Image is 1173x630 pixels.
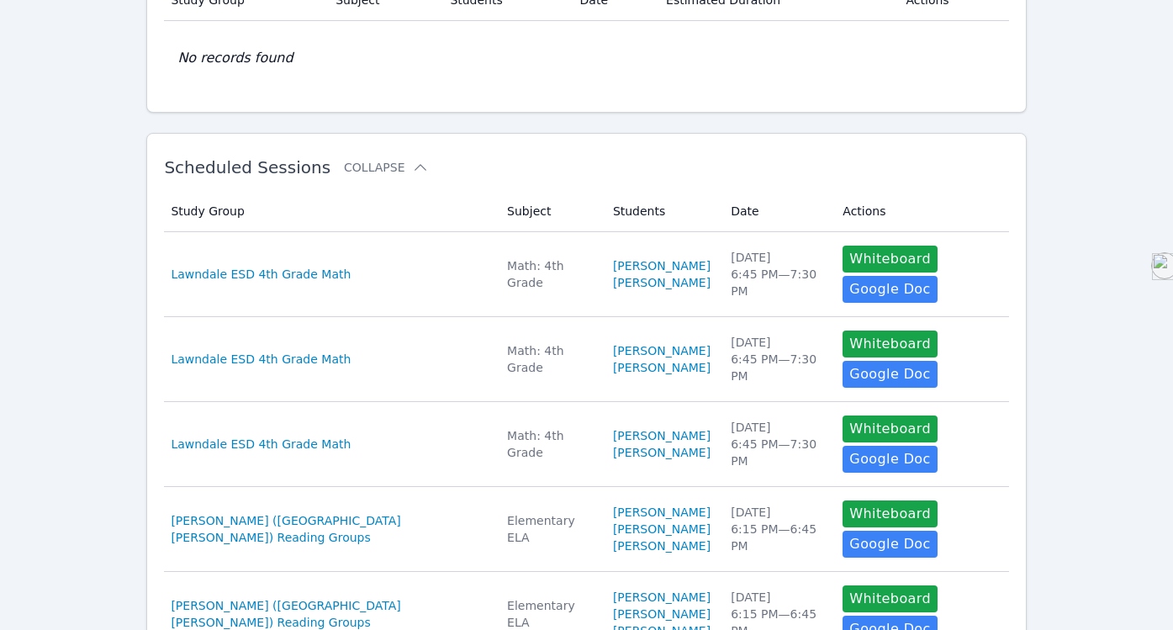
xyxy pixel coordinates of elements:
th: Date [721,191,832,232]
div: Math: 4th Grade [507,342,593,376]
a: [PERSON_NAME] ([GEOGRAPHIC_DATA][PERSON_NAME]) Reading Groups [171,512,487,546]
div: Elementary ELA [507,512,593,546]
a: [PERSON_NAME] [613,537,711,554]
a: Google Doc [843,276,937,303]
button: Whiteboard [843,585,938,612]
th: Study Group [164,191,497,232]
div: Math: 4th Grade [507,427,593,461]
th: Actions [832,191,1008,232]
div: [DATE] 6:45 PM — 7:30 PM [731,419,822,469]
button: Whiteboard [843,500,938,527]
a: [PERSON_NAME] [613,274,711,291]
a: Lawndale ESD 4th Grade Math [171,436,351,453]
th: Students [603,191,721,232]
td: No records found [164,21,1008,95]
th: Subject [497,191,603,232]
tr: Lawndale ESD 4th Grade MathMath: 4th Grade[PERSON_NAME][PERSON_NAME][DATE]6:45 PM—7:30 PMWhiteboa... [164,402,1008,487]
a: Google Doc [843,361,937,388]
div: [DATE] 6:45 PM — 7:30 PM [731,249,822,299]
a: [PERSON_NAME] [613,444,711,461]
span: Scheduled Sessions [164,157,330,177]
tr: [PERSON_NAME] ([GEOGRAPHIC_DATA][PERSON_NAME]) Reading GroupsElementary ELA[PERSON_NAME][PERSON_N... [164,487,1008,572]
button: Whiteboard [843,416,938,442]
a: [PERSON_NAME] [613,257,711,274]
a: Lawndale ESD 4th Grade Math [171,266,351,283]
a: Lawndale ESD 4th Grade Math [171,351,351,368]
button: Whiteboard [843,246,938,273]
button: Collapse [344,159,428,176]
tr: Lawndale ESD 4th Grade MathMath: 4th Grade[PERSON_NAME][PERSON_NAME][DATE]6:45 PM—7:30 PMWhiteboa... [164,317,1008,402]
a: Google Doc [843,531,937,558]
div: [DATE] 6:45 PM — 7:30 PM [731,334,822,384]
a: [PERSON_NAME] [613,521,711,537]
div: [DATE] 6:15 PM — 6:45 PM [731,504,822,554]
a: [PERSON_NAME] [613,606,711,622]
a: [PERSON_NAME] [613,342,711,359]
a: [PERSON_NAME] [613,504,711,521]
a: Google Doc [843,446,937,473]
a: [PERSON_NAME] [613,589,711,606]
tr: Lawndale ESD 4th Grade MathMath: 4th Grade[PERSON_NAME][PERSON_NAME][DATE]6:45 PM—7:30 PMWhiteboa... [164,232,1008,317]
a: [PERSON_NAME] [613,427,711,444]
div: Math: 4th Grade [507,257,593,291]
button: Whiteboard [843,331,938,357]
a: [PERSON_NAME] [613,359,711,376]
